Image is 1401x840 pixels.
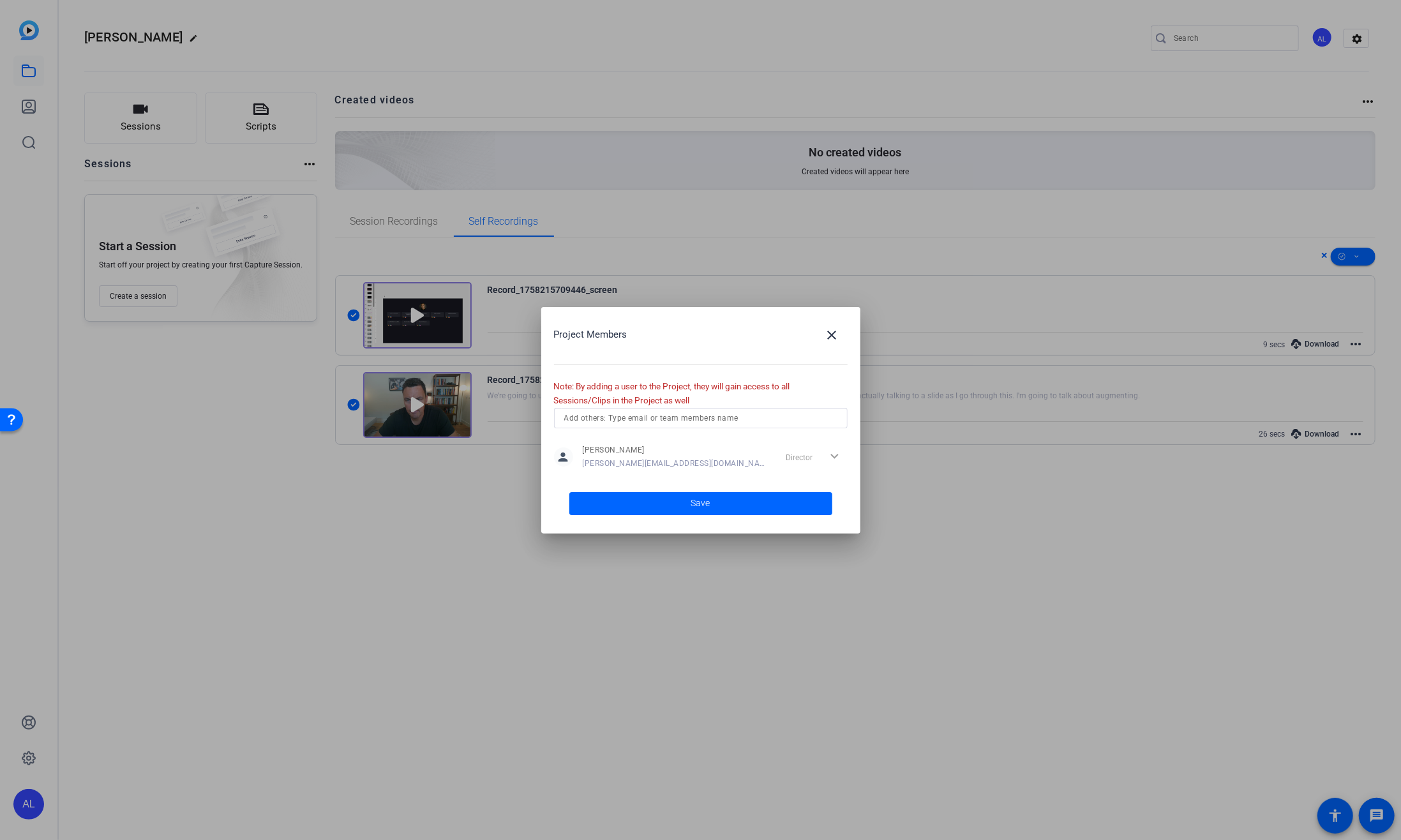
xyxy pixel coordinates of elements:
[825,327,840,343] mat-icon: close
[554,320,848,350] div: Project Members
[569,492,832,515] button: Save
[691,497,710,510] span: Save
[564,410,837,426] input: Add others: Type email or team members name
[554,381,790,406] span: Note: By adding a user to the Project, they will gain access to all Sessions/Clips in the Project...
[583,445,771,455] span: [PERSON_NAME]
[583,458,771,469] span: [PERSON_NAME][EMAIL_ADDRESS][DOMAIN_NAME]
[554,447,573,467] mat-icon: person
